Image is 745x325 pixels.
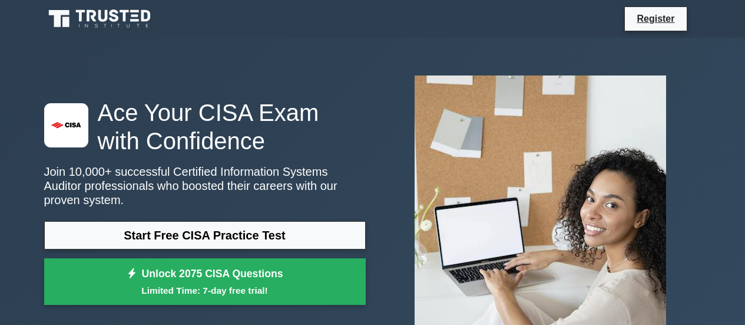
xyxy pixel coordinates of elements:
a: Start Free CISA Practice Test [44,221,366,250]
small: Limited Time: 7-day free trial! [59,284,351,297]
h1: Ace Your CISA Exam with Confidence [44,99,366,155]
p: Join 10,000+ successful Certified Information Systems Auditor professionals who boosted their car... [44,165,366,207]
a: Unlock 2075 CISA QuestionsLimited Time: 7-day free trial! [44,258,366,306]
a: Register [630,11,681,26]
